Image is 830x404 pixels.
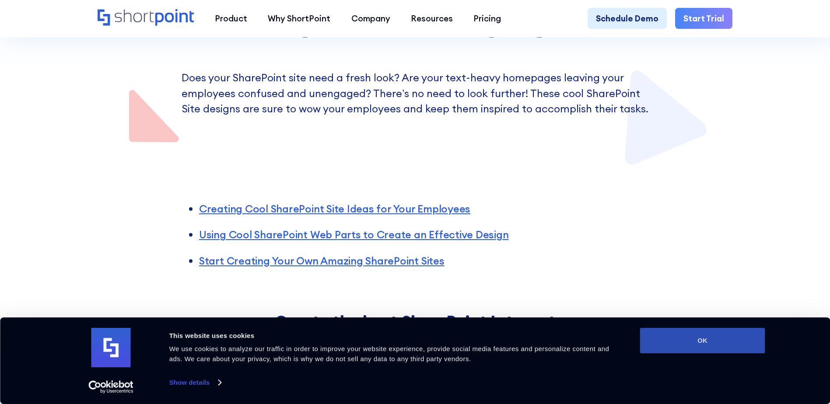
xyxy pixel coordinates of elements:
[91,328,131,367] img: logo
[73,380,149,394] a: Usercentrics Cookiebot - opens in a new window
[463,8,511,28] a: Pricing
[215,12,247,24] div: Product
[199,202,470,215] a: Creating Cool SharePoint Site Ideas for Your Employees
[588,8,667,28] a: Schedule Demo
[258,8,341,28] a: Why ShortPoint
[204,8,257,28] a: Product
[275,311,556,352] strong: Create the best SharePoint Intranet for your organization in an instant
[199,228,509,241] a: Using Cool SharePoint Web Parts to Create an Effective Design
[473,12,501,24] div: Pricing
[169,376,221,389] a: Show details
[98,9,194,27] a: Home
[672,303,830,404] iframe: Chat Widget
[169,331,620,341] div: This website uses cookies
[351,12,390,24] div: Company
[199,254,445,267] a: Start Creating Your Own Amazing SharePoint Sites
[268,12,330,24] div: Why ShortPoint
[182,70,648,117] p: Does your SharePoint site need a fresh look? Are your text-heavy homepages leaving your employees...
[400,8,463,28] a: Resources
[341,8,400,28] a: Company
[675,8,732,28] a: Start Trial
[169,345,609,362] span: We use cookies to analyze our traffic in order to improve your website experience, provide social...
[411,12,453,24] div: Resources
[640,328,765,353] button: OK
